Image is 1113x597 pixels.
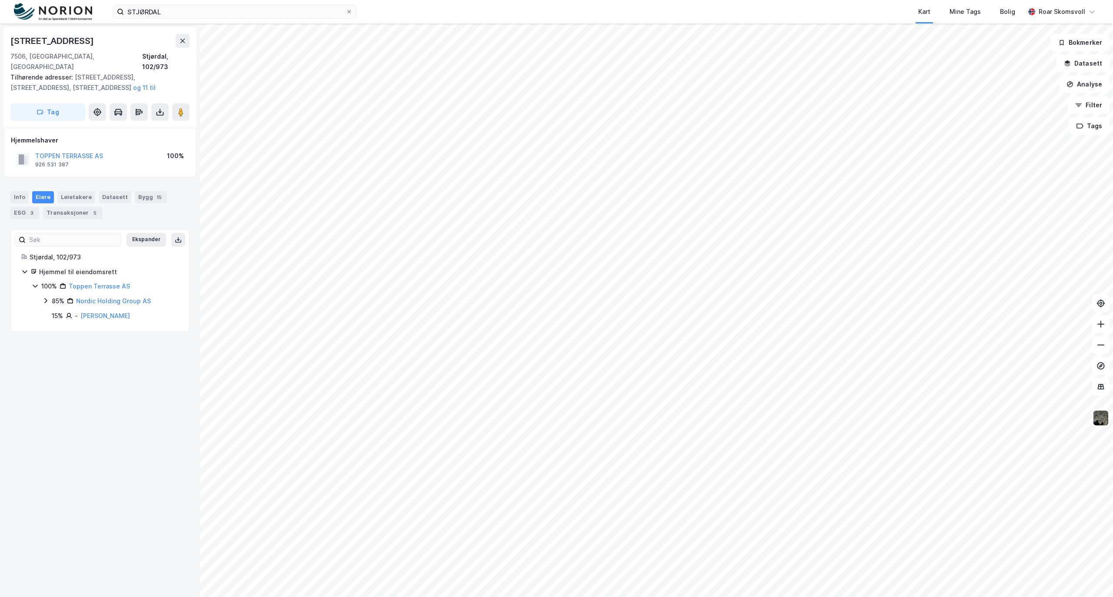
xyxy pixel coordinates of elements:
[43,207,103,219] div: Transaksjoner
[10,51,142,72] div: 7506, [GEOGRAPHIC_DATA], [GEOGRAPHIC_DATA]
[10,207,40,219] div: ESG
[57,191,95,203] div: Leietakere
[76,297,151,305] a: Nordic Holding Group AS
[124,5,346,18] input: Søk på adresse, matrikkel, gårdeiere, leietakere eller personer
[1069,117,1110,135] button: Tags
[1051,34,1110,51] button: Bokmerker
[1056,55,1110,72] button: Datasett
[167,151,184,161] div: 100%
[99,191,131,203] div: Datasett
[14,3,92,21] img: norion-logo.80e7a08dc31c2e691866.png
[1070,555,1113,597] iframe: Chat Widget
[39,267,179,277] div: Hjemmel til eiendomsrett
[10,34,96,48] div: [STREET_ADDRESS]
[155,193,163,202] div: 15
[142,51,190,72] div: Stjørdal, 102/973
[1068,96,1110,114] button: Filter
[1039,7,1085,17] div: Roar Skomsvoll
[10,72,183,93] div: [STREET_ADDRESS], [STREET_ADDRESS], [STREET_ADDRESS]
[90,209,99,217] div: 5
[26,233,121,246] input: Søk
[950,7,981,17] div: Mine Tags
[1059,76,1110,93] button: Analyse
[1093,410,1109,426] img: 9k=
[10,191,29,203] div: Info
[30,252,179,262] div: Stjørdal, 102/973
[918,7,930,17] div: Kart
[41,281,57,292] div: 100%
[75,311,78,321] div: -
[127,233,166,247] button: Ekspander
[32,191,54,203] div: Eiere
[52,296,64,306] div: 85%
[52,311,63,321] div: 15%
[135,191,167,203] div: Bygg
[10,73,75,81] span: Tilhørende adresser:
[10,103,85,121] button: Tag
[11,135,189,146] div: Hjemmelshaver
[80,312,130,319] a: [PERSON_NAME]
[69,282,130,290] a: Toppen Terrasse AS
[27,209,36,217] div: 3
[35,161,69,168] div: 926 531 387
[1000,7,1015,17] div: Bolig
